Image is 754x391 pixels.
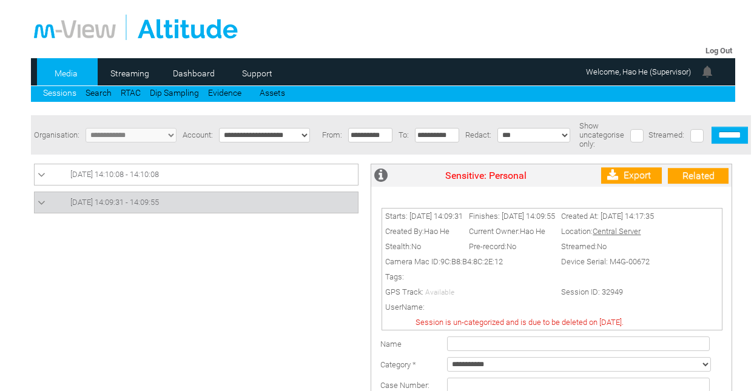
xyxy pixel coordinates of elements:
span: [DATE] 14:09:31 - 14:09:55 [70,198,159,207]
a: Assets [260,88,285,98]
td: Redact: [462,115,494,155]
span: Hao He [520,227,545,236]
td: Created By: [382,224,466,239]
a: [DATE] 14:09:31 - 14:09:55 [38,195,355,210]
span: 9C:B8:B4:8C:2E:12 [440,257,503,266]
span: M4G-00672 [610,257,650,266]
td: Current Owner: [466,224,558,239]
span: Show uncategorise only: [579,121,624,149]
a: [DATE] 14:10:08 - 14:10:08 [38,167,355,182]
span: Finishes: [469,212,500,221]
td: Organisation: [31,115,82,155]
td: Streamed: [558,239,657,254]
td: To: [396,115,412,155]
td: Pre-record: [466,239,558,254]
span: UserName: [385,302,425,312]
span: Hao He [424,227,449,236]
span: Created At: [561,212,599,221]
span: [DATE] 14:17:35 [601,212,654,221]
span: No [597,242,607,251]
label: Category * [380,360,416,369]
span: Session is un-categorized and is due to be deleted on [DATE]. [416,318,624,327]
label: Name [380,339,402,349]
img: bell24.png [700,64,715,79]
a: Dip Sampling [150,88,199,98]
span: [DATE] 14:09:55 [502,212,555,221]
a: Sessions [43,88,76,98]
span: [DATE] 14:09:31 [409,212,463,221]
span: Tags: [385,272,404,281]
a: Export [601,167,662,184]
td: Account: [180,115,216,155]
td: Sensitive: Personal [391,164,580,187]
td: Location: [558,224,657,239]
a: Media [37,64,96,82]
span: Welcome, Hao He (Supervisor) [586,67,691,76]
a: RTAC [121,88,141,98]
span: No [411,242,421,251]
span: Device Serial: [561,257,608,266]
a: Evidence [208,88,241,98]
td: Camera Mac ID: [382,254,558,269]
span: Session ID: [561,287,600,296]
span: 32949 [602,287,623,296]
span: GPS Track: [385,287,423,296]
span: Central Server [593,227,641,236]
a: Related [668,168,729,184]
span: Streamed: [648,130,684,139]
a: Support [228,64,287,82]
a: Log Out [705,46,732,55]
td: Stealth: [382,239,466,254]
span: [DATE] 14:10:08 - 14:10:08 [70,170,159,179]
a: Dashboard [164,64,223,82]
a: Search [86,88,112,98]
span: Starts: [385,212,408,221]
td: From: [319,115,345,155]
span: Case Number: [380,381,429,390]
a: Streaming [101,64,160,82]
span: No [507,242,516,251]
